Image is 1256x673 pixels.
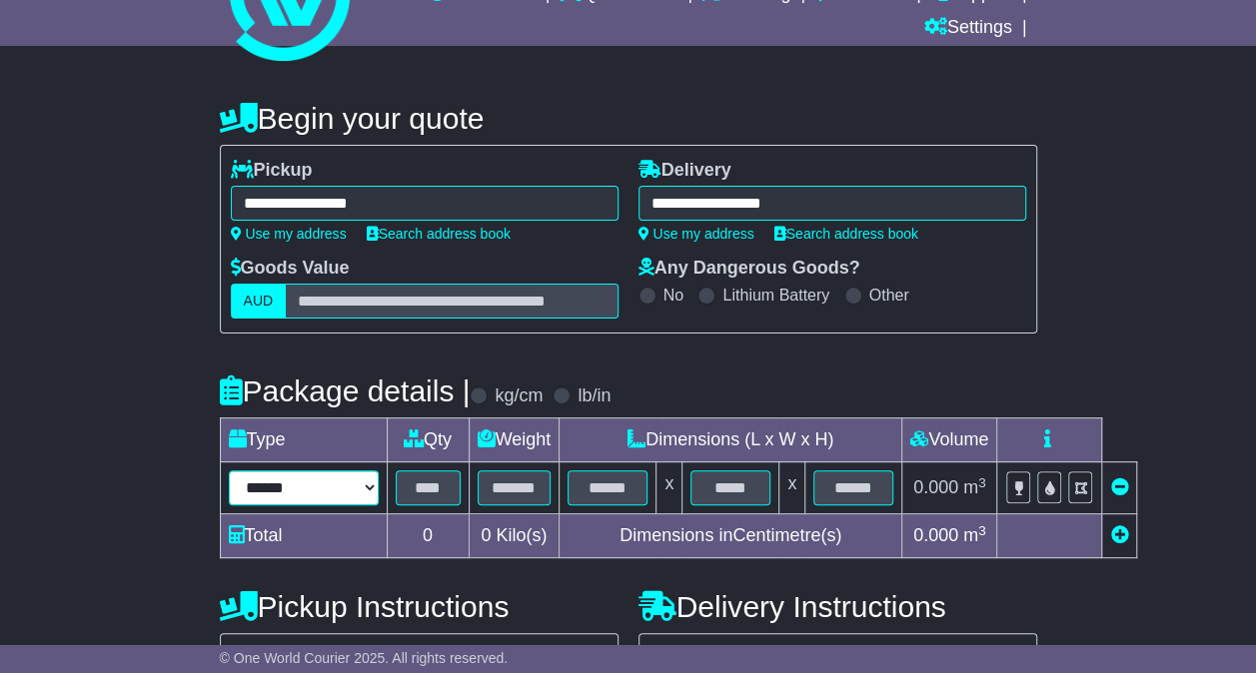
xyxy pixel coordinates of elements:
h4: Begin your quote [220,102,1037,135]
label: lb/in [578,385,611,407]
td: Weight [469,418,560,462]
span: m [963,525,986,545]
span: © One World Courier 2025. All rights reserved. [220,650,509,666]
td: x [656,462,682,514]
label: Lithium Battery [722,286,829,305]
label: No [663,286,683,305]
span: 0.000 [913,525,958,545]
td: Dimensions in Centimetre(s) [560,514,902,558]
a: Use my address [231,226,347,242]
span: m [963,477,986,497]
a: Use my address [638,226,754,242]
a: Search address book [774,226,918,242]
label: Other [869,286,909,305]
label: Any Dangerous Goods? [638,258,860,280]
label: Delivery [638,160,731,182]
h4: Package details | [220,374,471,407]
td: Qty [387,418,469,462]
h4: Pickup Instructions [220,590,619,623]
h4: Delivery Instructions [638,590,1037,623]
sup: 3 [978,523,986,538]
td: x [779,462,805,514]
td: Volume [902,418,997,462]
label: Goods Value [231,258,350,280]
span: 0.000 [913,477,958,497]
span: 0 [481,525,491,545]
a: Remove this item [1110,477,1128,497]
td: Dimensions (L x W x H) [560,418,902,462]
td: Kilo(s) [469,514,560,558]
label: AUD [231,284,287,319]
td: Total [220,514,387,558]
a: Settings [924,12,1012,46]
sup: 3 [978,475,986,490]
td: Type [220,418,387,462]
a: Add new item [1110,525,1128,545]
td: 0 [387,514,469,558]
label: Pickup [231,160,313,182]
label: kg/cm [495,385,543,407]
a: Search address book [367,226,511,242]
